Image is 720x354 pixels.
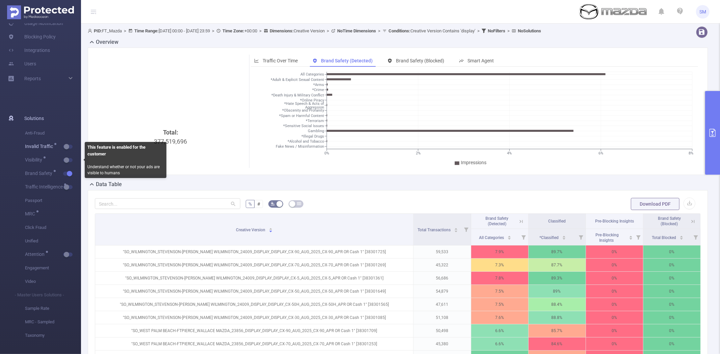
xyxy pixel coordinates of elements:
[7,5,74,19] img: Protected Media
[25,194,81,207] span: Passport
[414,259,471,271] p: 45,322
[586,245,643,258] p: 0%
[507,235,511,239] div: Sort
[576,229,586,245] i: Filter menu
[25,234,81,248] span: Unified
[25,184,65,189] span: Traffic Intelligence
[308,129,324,134] tspan: Gambling
[586,259,643,271] p: 0%
[658,216,681,226] span: Brand Safety (Blocked)
[95,259,413,271] p: "SO_WILMINGTON_STEVENSON-[PERSON_NAME] WILMINGTON_24009_DISPLAY_DISPLAY_CX-70_AUG_2025_CX-70_APR ...
[471,259,528,271] p: 7.3%
[8,43,50,57] a: Integrations
[689,151,693,155] tspan: 8%
[313,83,324,87] tspan: *Arms
[652,235,677,240] span: Total Blocked
[134,28,159,33] b: Time Range:
[94,28,102,33] b: PID:
[325,28,331,33] span: >
[529,337,586,350] p: 84.6%
[305,105,324,110] tspan: Aggression
[163,129,178,136] b: Total:
[475,28,482,33] span: >
[95,272,413,285] p: "SO_WILMINGTON_STEVENSON-[PERSON_NAME] WILMINGTON_24009_DISPLAY_DISPLAY_CX-5_AUG_2025_CX-5_APR OR...
[96,180,122,188] h2: Data Table
[25,315,81,329] span: MRC - Sampled
[25,252,47,257] span: Attention
[471,245,528,258] p: 7.9%
[479,235,505,240] span: All Categories
[414,324,471,337] p: 50,498
[263,58,298,63] span: Traffic Over Time
[283,124,324,128] tspan: *Sensitive Social Issues
[461,160,486,165] span: Impressions
[324,151,329,155] tspan: 0%
[529,298,586,311] p: 88.4%
[270,28,294,33] b: Dimensions :
[586,311,643,324] p: 0%
[471,324,528,337] p: 6.6%
[414,285,471,298] p: 54,879
[337,28,376,33] b: No Time Dimensions
[598,151,603,155] tspan: 6%
[306,119,324,123] tspan: *Terrorism
[643,272,700,285] p: 0%
[210,28,216,33] span: >
[96,38,118,46] h2: Overview
[548,219,566,224] span: Classified
[507,151,512,155] tspan: 4%
[25,329,81,342] span: Taxonomy
[257,28,264,33] span: >
[297,202,301,206] i: icon: table
[679,235,683,237] i: icon: caret-up
[284,101,324,106] tspan: *Hate Speech & Acts of
[519,229,528,245] i: Filter menu
[271,78,324,82] tspan: *Adult & Explicit Sexual Content
[418,228,452,232] span: Total Transactions
[414,298,471,311] p: 47,611
[95,337,413,350] p: "SO_WEST PALM BEACH-FTPIERCE_WALLACE MAZDA_23856_DISPLAY_DISPLAY_CX-70_AUG_2025_CX-70_APR OR Cash...
[629,235,633,237] i: icon: caret-up
[254,58,259,63] i: icon: line-chart
[562,235,566,237] i: icon: caret-up
[8,57,36,70] a: Users
[414,272,471,285] p: 56,686
[271,202,275,206] i: icon: bg-colors
[282,109,324,113] tspan: *Obscenity and Profanity
[562,237,566,239] i: icon: caret-down
[25,157,45,162] span: Visibility
[376,28,382,33] span: >
[461,214,471,245] i: Filter menu
[562,235,566,239] div: Sort
[321,58,373,63] span: Brand Safety (Detected)
[508,235,511,237] i: icon: caret-up
[643,285,700,298] p: 0%
[629,237,633,239] i: icon: caret-down
[24,76,41,81] span: Reports
[488,28,505,33] b: No Filters
[95,245,413,258] p: "SO_WILMINGTON_STEVENSON-[PERSON_NAME] WILMINGTON_24009_DISPLAY_DISPLAY_CX-90_AUG_2025_CX-90_APR ...
[95,285,413,298] p: "SO_WILMINGTON_STEVENSON-[PERSON_NAME] WILMINGTON_24009_DISPLAY_DISPLAY_CX-50_AUG_2025_CX-50_APR ...
[276,145,324,149] tspan: Fake News / Misinformation
[454,227,458,229] i: icon: caret-up
[518,28,541,33] b: No Solutions
[222,28,244,33] b: Time Zone:
[279,114,324,118] tspan: *Spam or Harmful Content
[8,30,56,43] a: Blocking Policy
[529,311,586,324] p: 88.8%
[679,235,684,239] div: Sort
[529,272,586,285] p: 89.3%
[454,230,458,232] i: icon: caret-down
[389,28,410,33] b: Conditions :
[25,221,81,234] span: Click Fraud
[25,211,37,216] span: MRC
[389,28,475,33] span: Creative Version Contains 'display'
[586,272,643,285] p: 0%
[414,311,471,324] p: 51,108
[631,198,679,210] button: Download PDF
[269,227,272,229] i: icon: caret-up
[471,311,528,324] p: 7.6%
[586,324,643,337] p: 0%
[508,237,511,239] i: icon: caret-down
[643,259,700,271] p: 0%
